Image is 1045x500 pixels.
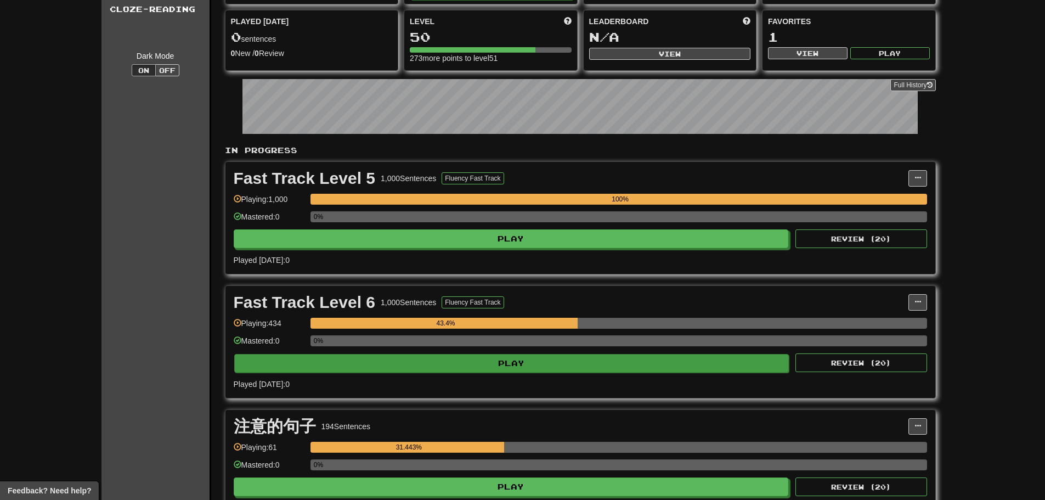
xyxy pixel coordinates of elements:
[255,49,259,58] strong: 0
[234,354,789,373] button: Play
[234,211,305,229] div: Mastered: 0
[234,229,789,248] button: Play
[234,442,305,460] div: Playing: 61
[110,50,201,61] div: Dark Mode
[381,297,436,308] div: 1,000 Sentences
[768,47,848,59] button: View
[231,49,235,58] strong: 0
[795,229,927,248] button: Review (20)
[850,47,930,59] button: Play
[231,48,393,59] div: New / Review
[231,30,393,44] div: sentences
[225,145,936,156] p: In Progress
[442,296,504,308] button: Fluency Fast Track
[234,294,376,311] div: Fast Track Level 6
[155,64,179,76] button: Off
[381,173,436,184] div: 1,000 Sentences
[234,418,316,435] div: 注意的句子
[589,16,649,27] span: Leaderboard
[234,318,305,336] div: Playing: 434
[234,380,290,389] span: Played [DATE]: 0
[795,477,927,496] button: Review (20)
[743,16,750,27] span: This week in points, UTC
[234,194,305,212] div: Playing: 1,000
[890,79,935,91] a: Full History
[8,485,91,496] span: Open feedback widget
[410,30,572,44] div: 50
[314,194,927,205] div: 100%
[314,442,504,453] div: 31.443%
[234,477,789,496] button: Play
[795,353,927,372] button: Review (20)
[410,53,572,64] div: 273 more points to level 51
[234,459,305,477] div: Mastered: 0
[314,318,578,329] div: 43.4%
[234,256,290,265] span: Played [DATE]: 0
[234,170,376,187] div: Fast Track Level 5
[321,421,371,432] div: 194 Sentences
[410,16,434,27] span: Level
[768,30,930,44] div: 1
[231,16,289,27] span: Played [DATE]
[768,16,930,27] div: Favorites
[231,29,241,44] span: 0
[564,16,572,27] span: Score more points to level up
[132,64,156,76] button: On
[589,29,619,44] span: N/A
[442,172,504,184] button: Fluency Fast Track
[234,335,305,353] div: Mastered: 0
[589,48,751,60] button: View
